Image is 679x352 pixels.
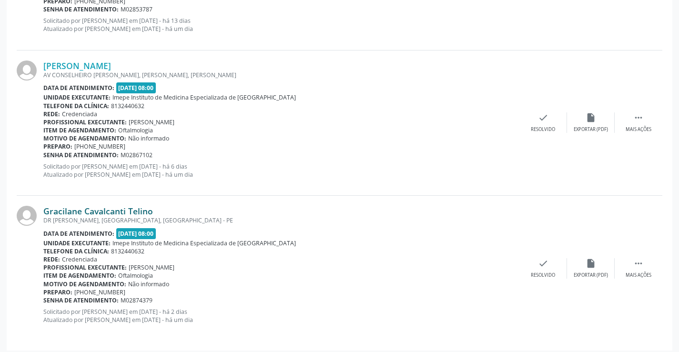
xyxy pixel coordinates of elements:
[62,110,97,118] span: Credenciada
[43,110,60,118] b: Rede:
[121,5,152,13] span: M02853787
[43,162,519,179] p: Solicitado por [PERSON_NAME] em [DATE] - há 6 dias Atualizado por [PERSON_NAME] em [DATE] - há um...
[626,272,651,279] div: Mais ações
[43,118,127,126] b: Profissional executante:
[129,118,174,126] span: [PERSON_NAME]
[43,134,126,142] b: Motivo de agendamento:
[43,272,116,280] b: Item de agendamento:
[43,17,519,33] p: Solicitado por [PERSON_NAME] em [DATE] - há 13 dias Atualizado por [PERSON_NAME] em [DATE] - há u...
[43,151,119,159] b: Senha de atendimento:
[17,60,37,80] img: img
[43,93,111,101] b: Unidade executante:
[531,126,555,133] div: Resolvido
[43,5,119,13] b: Senha de atendimento:
[43,71,519,79] div: AV CONSELHEIRO [PERSON_NAME], [PERSON_NAME], [PERSON_NAME]
[43,230,114,238] b: Data de atendimento:
[111,247,144,255] span: 8132440632
[116,82,156,93] span: [DATE] 08:00
[116,228,156,239] span: [DATE] 08:00
[118,126,153,134] span: Oftalmologia
[118,272,153,280] span: Oftalmologia
[43,247,109,255] b: Telefone da clínica:
[112,239,296,247] span: Imepe Instituto de Medicina Especializada de [GEOGRAPHIC_DATA]
[538,112,548,123] i: check
[586,258,596,269] i: insert_drive_file
[633,258,644,269] i: 
[17,206,37,226] img: img
[121,296,152,304] span: M02874379
[43,239,111,247] b: Unidade executante:
[633,112,644,123] i: 
[43,84,114,92] b: Data de atendimento:
[121,151,152,159] span: M02867102
[111,102,144,110] span: 8132440632
[74,142,125,151] span: [PHONE_NUMBER]
[574,272,608,279] div: Exportar (PDF)
[531,272,555,279] div: Resolvido
[112,93,296,101] span: Imepe Instituto de Medicina Especializada de [GEOGRAPHIC_DATA]
[43,216,519,224] div: DR [PERSON_NAME], [GEOGRAPHIC_DATA], [GEOGRAPHIC_DATA] - PE
[128,280,169,288] span: Não informado
[43,126,116,134] b: Item de agendamento:
[43,60,111,71] a: [PERSON_NAME]
[43,263,127,272] b: Profissional executante:
[43,206,153,216] a: Gracilane Cavalcanti Telino
[586,112,596,123] i: insert_drive_file
[43,280,126,288] b: Motivo de agendamento:
[626,126,651,133] div: Mais ações
[43,255,60,263] b: Rede:
[43,142,72,151] b: Preparo:
[43,308,519,324] p: Solicitado por [PERSON_NAME] em [DATE] - há 2 dias Atualizado por [PERSON_NAME] em [DATE] - há um...
[129,263,174,272] span: [PERSON_NAME]
[128,134,169,142] span: Não informado
[574,126,608,133] div: Exportar (PDF)
[538,258,548,269] i: check
[43,288,72,296] b: Preparo:
[43,296,119,304] b: Senha de atendimento:
[74,288,125,296] span: [PHONE_NUMBER]
[43,102,109,110] b: Telefone da clínica:
[62,255,97,263] span: Credenciada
